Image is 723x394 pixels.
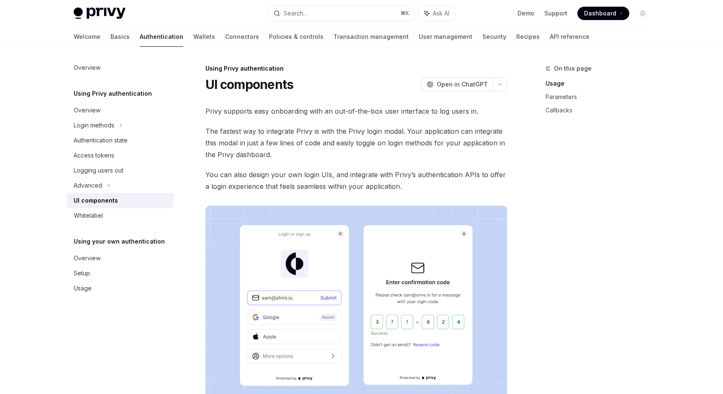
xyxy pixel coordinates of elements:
a: API reference [550,27,590,47]
a: Authentication state [67,133,174,148]
div: Login methods [74,120,114,130]
a: UI components [67,193,174,208]
span: Open in ChatGPT [437,80,488,89]
button: Search...⌘K [268,6,414,21]
a: Welcome [74,27,100,47]
div: UI components [74,196,118,206]
div: Authentication state [74,135,128,145]
a: Overview [67,103,174,118]
a: Recipes [516,27,540,47]
a: Transaction management [333,27,409,47]
a: Connectors [225,27,259,47]
a: Whitelabel [67,208,174,223]
a: Policies & controls [269,27,323,47]
a: Overview [67,251,174,266]
span: Privy supports easy onboarding with an out-of-the-box user interface to log users in. [205,105,507,117]
img: light logo [74,8,126,19]
span: ⌘ K [400,10,409,17]
a: Dashboard [577,7,629,20]
div: Overview [74,63,100,73]
a: Parameters [546,90,656,104]
a: Usage [67,281,174,296]
a: Security [482,27,506,47]
button: Toggle dark mode [636,7,649,20]
div: Overview [74,253,100,263]
a: Callbacks [546,104,656,117]
a: User management [419,27,472,47]
a: Wallets [193,27,215,47]
div: Usage [74,283,92,293]
div: Whitelabel [74,211,103,221]
button: Open in ChatGPT [421,77,493,92]
a: Access tokens [67,148,174,163]
span: Ask AI [433,9,449,18]
div: Using Privy authentication [205,64,507,73]
span: The fastest way to integrate Privy is with the Privy login modal. Your application can integrate ... [205,125,507,160]
div: Logging users out [74,165,123,175]
div: Overview [74,105,100,115]
a: Support [544,9,567,18]
h5: Using Privy authentication [74,89,152,99]
span: Dashboard [584,9,616,18]
div: Access tokens [74,150,114,160]
span: You can also design your own login UIs, and integrate with Privy’s authentication APIs to offer a... [205,169,507,192]
div: Advanced [74,180,102,191]
a: Logging users out [67,163,174,178]
a: Authentication [140,27,183,47]
a: Setup [67,266,174,281]
div: Setup [74,268,90,278]
button: Ask AI [418,6,455,21]
span: On this page [554,64,592,74]
a: Basics [110,27,130,47]
a: Overview [67,60,174,75]
a: Demo [518,9,534,18]
div: Search... [284,8,307,18]
a: Usage [546,77,656,90]
h5: Using your own authentication [74,236,165,247]
h1: UI components [205,77,293,92]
